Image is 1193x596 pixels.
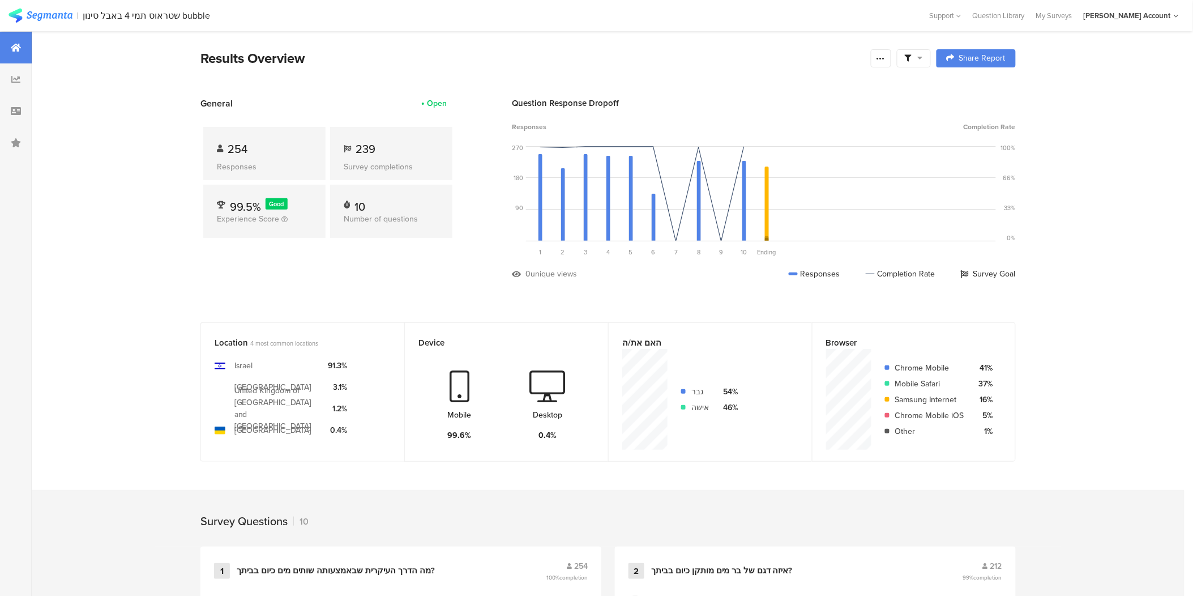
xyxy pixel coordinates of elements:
[964,122,1016,132] span: Completion Rate
[1001,143,1016,152] div: 100%
[720,248,724,257] span: 9
[718,386,738,398] div: 54%
[83,10,211,21] div: שטראוס תמי 4 באבל סינון bubble
[895,394,964,406] div: Samsung Internet
[448,409,472,421] div: Mobile
[448,429,472,441] div: 99.6%
[973,394,993,406] div: 16%
[237,565,435,577] div: מה הדרך העיקרית שבאמצעותה שותים מים כיום בביתך?
[652,248,656,257] span: 6
[629,248,633,257] span: 5
[1004,203,1016,212] div: 33%
[990,560,1002,572] span: 212
[531,268,577,280] div: unique views
[344,161,439,173] div: Survey completions
[215,337,372,349] div: Location
[234,381,312,393] div: [GEOGRAPHIC_DATA]
[217,213,279,225] span: Experience Score
[533,409,562,421] div: Desktop
[234,424,312,436] div: [GEOGRAPHIC_DATA]
[356,141,375,157] span: 239
[961,268,1016,280] div: Survey Goal
[1007,233,1016,242] div: 0%
[963,573,1002,582] span: 99%
[674,248,678,257] span: 7
[584,248,587,257] span: 3
[561,248,565,257] span: 2
[651,565,793,577] div: איזה דגם של בר מים מותקן כיום בביתך?
[967,10,1030,21] a: Question Library
[200,48,865,69] div: Results Overview
[559,573,588,582] span: completion
[741,248,747,257] span: 10
[539,248,541,257] span: 1
[427,97,447,109] div: Open
[1003,173,1016,182] div: 66%
[354,198,365,210] div: 10
[214,563,230,579] div: 1
[973,410,993,422] div: 5%
[718,402,738,414] div: 46%
[77,9,79,22] div: |
[1030,10,1078,21] a: My Surveys
[973,425,993,437] div: 1%
[228,141,247,157] span: 254
[344,213,418,225] span: Number of questions
[328,403,348,415] div: 1.2%
[270,199,284,208] span: Good
[234,360,253,372] div: Israel
[895,378,964,390] div: Mobile Safari
[697,248,700,257] span: 8
[826,337,983,349] div: Browser
[691,386,709,398] div: גבר
[328,381,348,393] div: 3.1%
[538,429,557,441] div: 0.4%
[691,402,709,414] div: אישה
[789,268,840,280] div: Responses
[217,161,312,173] div: Responses
[515,203,523,212] div: 90
[8,8,72,23] img: segmanta logo
[328,360,348,372] div: 91.3%
[606,248,610,257] span: 4
[546,573,588,582] span: 100%
[525,268,531,280] div: 0
[930,7,961,24] div: Support
[514,173,523,182] div: 180
[973,362,993,374] div: 41%
[200,513,288,530] div: Survey Questions
[574,560,588,572] span: 254
[895,410,964,422] div: Chrome Mobile iOS
[628,563,644,579] div: 2
[293,515,309,528] div: 10
[234,385,319,432] div: United Kingdom of [GEOGRAPHIC_DATA] and [GEOGRAPHIC_DATA]
[895,362,964,374] div: Chrome Mobile
[512,122,546,132] span: Responses
[328,424,348,436] div: 0.4%
[974,573,1002,582] span: completion
[418,337,576,349] div: Device
[250,339,318,348] span: 4 most common locations
[230,198,261,215] span: 99.5%
[622,337,780,349] div: האם את/ה
[959,54,1006,62] span: Share Report
[512,97,1016,109] div: Question Response Dropoff
[755,248,778,257] div: Ending
[973,378,993,390] div: 37%
[200,97,233,110] span: General
[1084,10,1171,21] div: [PERSON_NAME] Account
[512,143,523,152] div: 270
[895,425,964,437] div: Other
[866,268,935,280] div: Completion Rate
